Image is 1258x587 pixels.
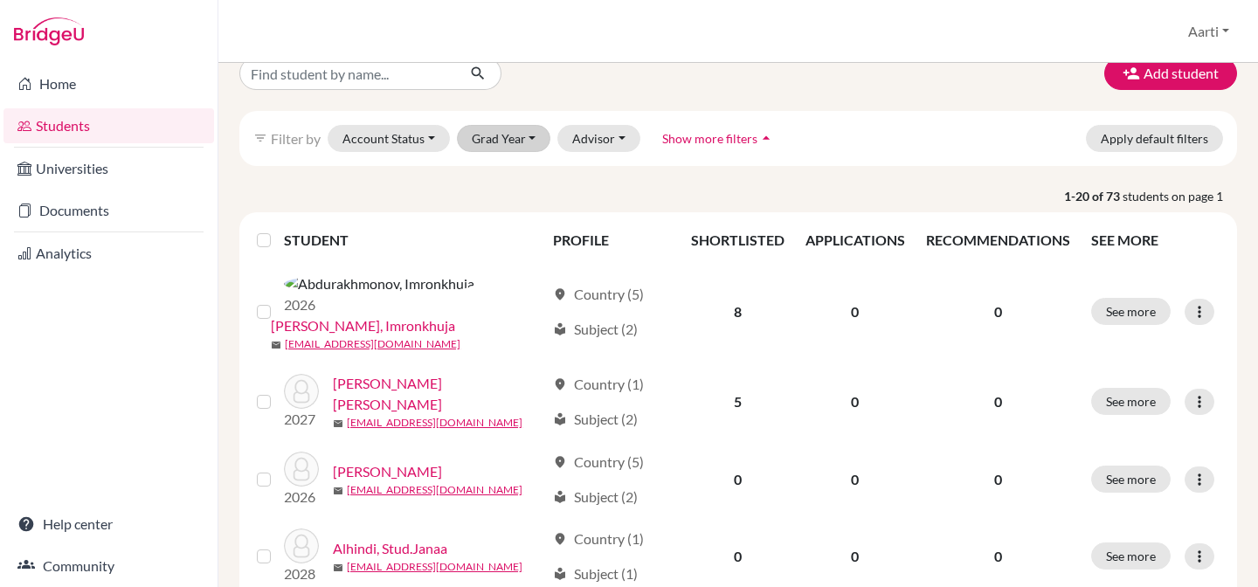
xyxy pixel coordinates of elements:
th: APPLICATIONS [795,219,916,261]
a: Home [3,66,214,101]
div: Subject (2) [553,319,638,340]
a: [PERSON_NAME], Imronkhuja [271,315,455,336]
p: 0 [926,546,1070,567]
a: [PERSON_NAME] [333,461,442,482]
p: 2028 [284,563,319,584]
td: 8 [681,261,795,363]
button: Aarti [1180,15,1237,48]
button: Account Status [328,125,450,152]
a: [EMAIL_ADDRESS][DOMAIN_NAME] [285,336,460,352]
span: location_on [553,455,567,469]
button: Apply default filters [1086,125,1223,152]
span: location_on [553,377,567,391]
a: Help center [3,507,214,542]
button: Show more filtersarrow_drop_up [647,125,790,152]
th: PROFILE [543,219,680,261]
a: Universities [3,151,214,186]
button: Grad Year [457,125,551,152]
th: SEE MORE [1081,219,1230,261]
span: local_library [553,567,567,581]
span: local_library [553,322,567,336]
span: Show more filters [662,131,757,146]
p: 0 [926,301,1070,322]
div: Country (1) [553,528,644,549]
span: local_library [553,490,567,504]
td: 5 [681,363,795,441]
p: 2027 [284,409,319,430]
td: 0 [795,261,916,363]
div: Subject (2) [553,487,638,508]
span: mail [333,418,343,429]
span: location_on [553,287,567,301]
img: Bridge-U [14,17,84,45]
img: Alfonsi, Emilie [284,452,319,487]
div: Country (1) [553,374,644,395]
span: students on page 1 [1123,187,1237,205]
p: 0 [926,391,1070,412]
img: Abdurakhmonov, Imronkhuja [284,273,474,294]
span: mail [333,486,343,496]
button: See more [1091,298,1171,325]
div: Subject (2) [553,409,638,430]
button: See more [1091,466,1171,493]
a: Analytics [3,236,214,271]
button: Add student [1104,57,1237,90]
div: Subject (1) [553,563,638,584]
button: See more [1091,388,1171,415]
a: [EMAIL_ADDRESS][DOMAIN_NAME] [347,559,522,575]
i: arrow_drop_up [757,129,775,147]
a: [EMAIL_ADDRESS][DOMAIN_NAME] [347,415,522,431]
th: SHORTLISTED [681,219,795,261]
button: See more [1091,542,1171,570]
span: location_on [553,532,567,546]
i: filter_list [253,131,267,145]
div: Country (5) [553,284,644,305]
span: Filter by [271,130,321,147]
span: local_library [553,412,567,426]
a: Alhindi, Stud.Janaa [333,538,447,559]
p: 2026 [284,487,319,508]
span: mail [271,340,281,350]
th: STUDENT [284,219,543,261]
strong: 1-20 of 73 [1064,187,1123,205]
div: Country (5) [553,452,644,473]
input: Find student by name... [239,57,456,90]
a: Community [3,549,214,584]
a: [PERSON_NAME] [PERSON_NAME] [333,373,545,415]
td: 0 [795,363,916,441]
img: Agas, Mary Margarette Geronda [284,374,319,409]
a: Documents [3,193,214,228]
img: Alhindi, Stud.Janaa [284,528,319,563]
button: Advisor [557,125,640,152]
td: 0 [681,441,795,518]
th: RECOMMENDATIONS [916,219,1081,261]
td: 0 [795,441,916,518]
span: mail [333,563,343,573]
p: 0 [926,469,1070,490]
a: Students [3,108,214,143]
a: [EMAIL_ADDRESS][DOMAIN_NAME] [347,482,522,498]
p: 2026 [284,294,474,315]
